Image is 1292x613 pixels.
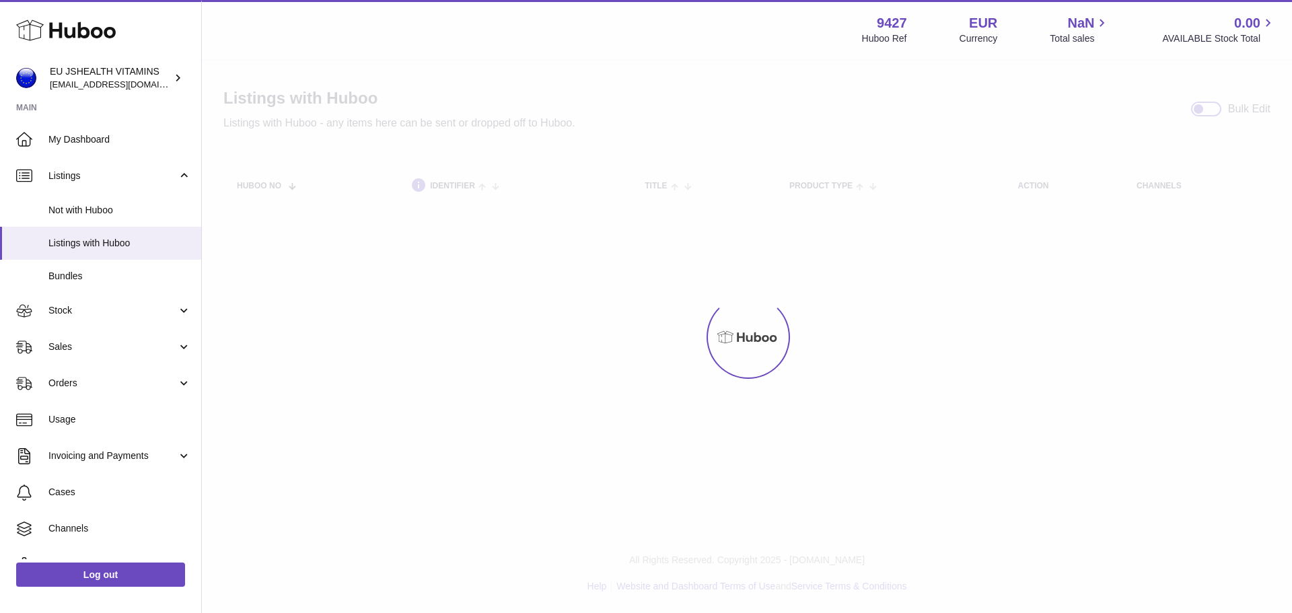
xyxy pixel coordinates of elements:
[1067,14,1094,32] span: NaN
[48,413,191,426] span: Usage
[960,32,998,45] div: Currency
[50,79,198,89] span: [EMAIL_ADDRESS][DOMAIN_NAME]
[1162,32,1276,45] span: AVAILABLE Stock Total
[1162,14,1276,45] a: 0.00 AVAILABLE Stock Total
[1234,14,1260,32] span: 0.00
[969,14,997,32] strong: EUR
[1050,32,1110,45] span: Total sales
[48,558,191,571] span: Settings
[16,563,185,587] a: Log out
[48,340,177,353] span: Sales
[16,68,36,88] img: internalAdmin-9427@internal.huboo.com
[48,304,177,317] span: Stock
[48,237,191,250] span: Listings with Huboo
[48,449,177,462] span: Invoicing and Payments
[877,14,907,32] strong: 9427
[50,65,171,91] div: EU JSHEALTH VITAMINS
[48,377,177,390] span: Orders
[862,32,907,45] div: Huboo Ref
[48,522,191,535] span: Channels
[48,204,191,217] span: Not with Huboo
[48,270,191,283] span: Bundles
[48,170,177,182] span: Listings
[48,133,191,146] span: My Dashboard
[48,486,191,499] span: Cases
[1050,14,1110,45] a: NaN Total sales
